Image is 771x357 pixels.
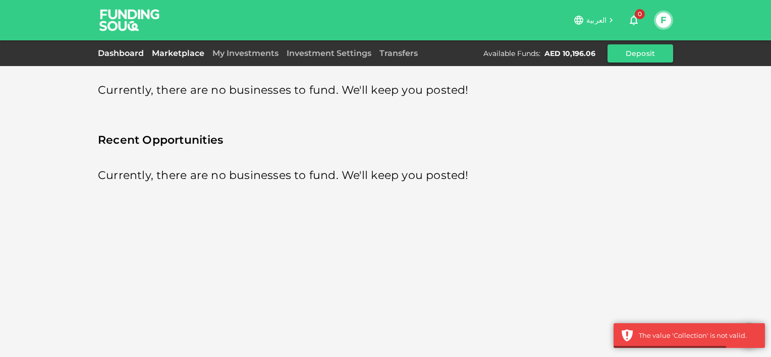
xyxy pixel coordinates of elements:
div: AED 10,196.06 [544,48,595,58]
span: العربية [586,16,607,25]
div: Available Funds : [483,48,540,58]
a: Dashboard [98,48,148,58]
button: F [656,13,671,28]
span: Recent Opportunities [98,131,673,150]
button: Deposit [608,44,673,63]
a: Marketplace [148,48,208,58]
a: Transfers [375,48,422,58]
button: 0 [624,10,644,30]
span: Currently, there are no businesses to fund. We'll keep you posted! [98,81,469,100]
a: My Investments [208,48,283,58]
a: Investment Settings [283,48,375,58]
span: 0 [635,9,645,19]
div: The value 'Collection' is not valid. [639,331,757,341]
span: Currently, there are no businesses to fund. We'll keep you posted! [98,166,469,186]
